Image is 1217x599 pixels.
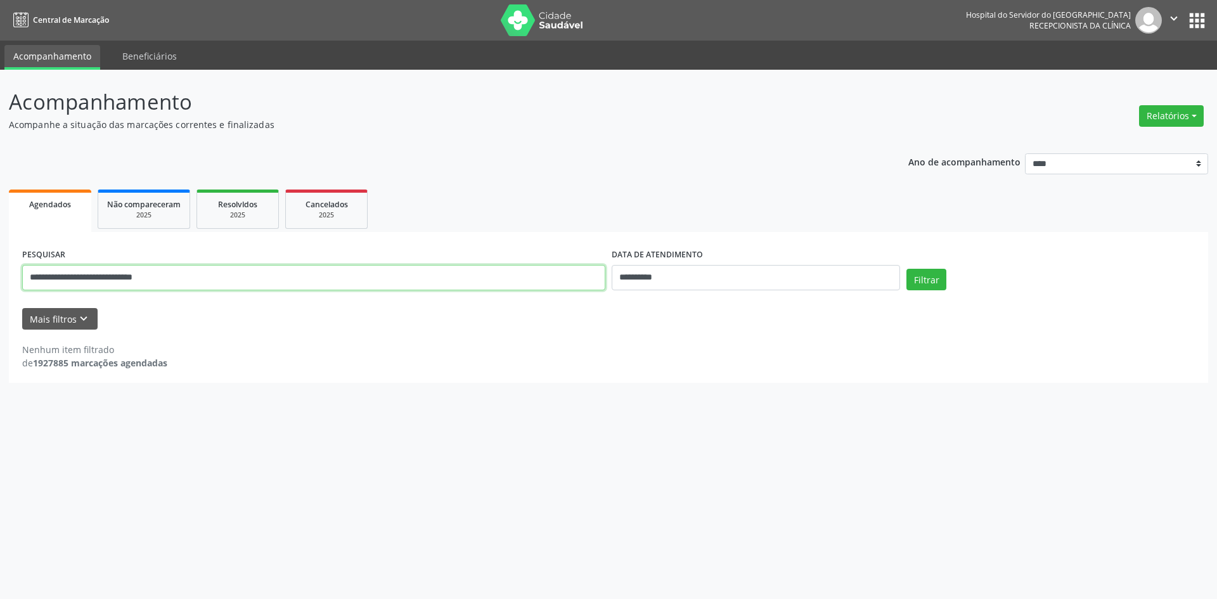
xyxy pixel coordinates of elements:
div: 2025 [295,210,358,220]
i: keyboard_arrow_down [77,312,91,326]
button: Mais filtroskeyboard_arrow_down [22,308,98,330]
label: DATA DE ATENDIMENTO [612,245,703,265]
div: 2025 [206,210,269,220]
button:  [1162,7,1186,34]
label: PESQUISAR [22,245,65,265]
span: Agendados [29,199,71,210]
strong: 1927885 marcações agendadas [33,357,167,369]
a: Central de Marcação [9,10,109,30]
a: Beneficiários [113,45,186,67]
span: Cancelados [306,199,348,210]
a: Acompanhamento [4,45,100,70]
p: Acompanhamento [9,86,848,118]
p: Acompanhe a situação das marcações correntes e finalizadas [9,118,848,131]
div: 2025 [107,210,181,220]
img: img [1135,7,1162,34]
span: Não compareceram [107,199,181,210]
div: Hospital do Servidor do [GEOGRAPHIC_DATA] [966,10,1131,20]
span: Recepcionista da clínica [1029,20,1131,31]
i:  [1167,11,1181,25]
button: Filtrar [906,269,946,290]
span: Resolvidos [218,199,257,210]
button: apps [1186,10,1208,32]
span: Central de Marcação [33,15,109,25]
div: Nenhum item filtrado [22,343,167,356]
button: Relatórios [1139,105,1204,127]
p: Ano de acompanhamento [908,153,1021,169]
div: de [22,356,167,370]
